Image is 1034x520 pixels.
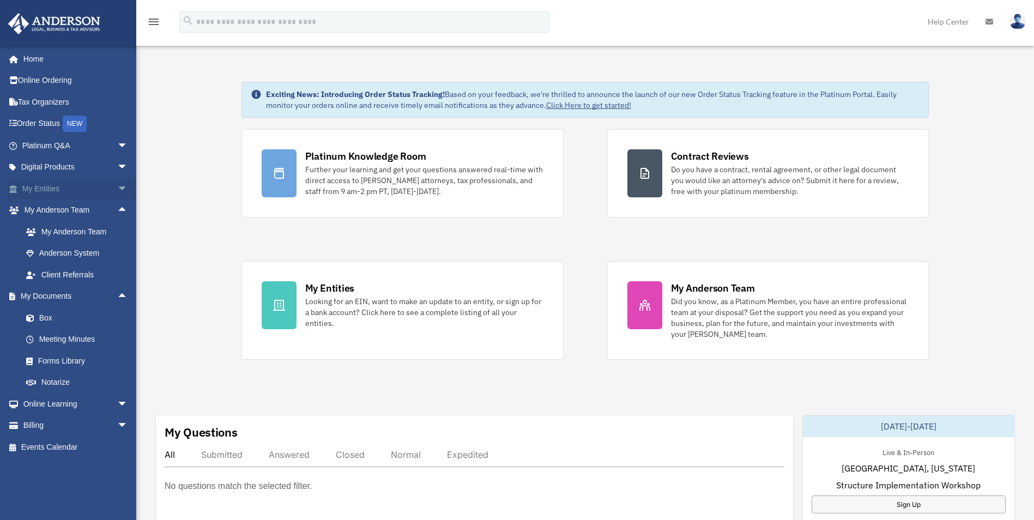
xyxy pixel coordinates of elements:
a: Order StatusNEW [8,113,144,135]
strong: Exciting News: Introducing Order Status Tracking! [266,89,445,99]
a: Billingarrow_drop_down [8,415,144,437]
span: arrow_drop_down [117,156,139,179]
div: [DATE]-[DATE] [803,415,1014,437]
a: My Documentsarrow_drop_up [8,286,144,307]
a: Anderson System [15,243,144,264]
div: My Entities [305,281,354,295]
a: My Entitiesarrow_drop_down [8,178,144,199]
i: search [182,15,194,27]
a: Events Calendar [8,436,144,458]
div: All [165,449,175,460]
div: Normal [391,449,421,460]
div: Based on your feedback, we're thrilled to announce the launch of our new Order Status Tracking fe... [266,89,920,111]
div: Answered [269,449,310,460]
div: Looking for an EIN, want to make an update to an entity, or sign up for a bank account? Click her... [305,296,543,329]
a: Meeting Minutes [15,329,144,350]
a: Platinum Q&Aarrow_drop_down [8,135,144,156]
a: Contract Reviews Do you have a contract, rental agreement, or other legal document you would like... [607,129,929,217]
a: Client Referrals [15,264,144,286]
span: arrow_drop_down [117,415,139,437]
div: NEW [63,116,87,132]
a: My Entities Looking for an EIN, want to make an update to an entity, or sign up for a bank accoun... [241,261,564,360]
span: arrow_drop_down [117,393,139,415]
div: Further your learning and get your questions answered real-time with direct access to [PERSON_NAM... [305,164,543,197]
i: menu [147,15,160,28]
div: Closed [336,449,365,460]
div: Contract Reviews [671,149,749,163]
span: arrow_drop_down [117,178,139,200]
div: Live & In-Person [874,446,943,457]
span: arrow_drop_up [117,199,139,222]
span: arrow_drop_up [117,286,139,308]
a: Tax Organizers [8,91,144,113]
div: My Anderson Team [671,281,755,295]
img: User Pic [1009,14,1026,29]
div: Do you have a contract, rental agreement, or other legal document you would like an attorney's ad... [671,164,909,197]
span: arrow_drop_down [117,135,139,157]
a: Digital Productsarrow_drop_down [8,156,144,178]
a: My Anderson Team [15,221,144,243]
a: Online Ordering [8,70,144,92]
a: Forms Library [15,350,144,372]
a: My Anderson Team Did you know, as a Platinum Member, you have an entire professional team at your... [607,261,929,360]
span: [GEOGRAPHIC_DATA], [US_STATE] [842,462,975,475]
p: No questions match the selected filter. [165,479,312,494]
div: Did you know, as a Platinum Member, you have an entire professional team at your disposal? Get th... [671,296,909,340]
a: menu [147,19,160,28]
a: Home [8,48,139,70]
a: Box [15,307,144,329]
a: My Anderson Teamarrow_drop_up [8,199,144,221]
img: Anderson Advisors Platinum Portal [5,13,104,34]
a: Sign Up [812,495,1006,513]
a: Notarize [15,372,144,394]
a: Online Learningarrow_drop_down [8,393,144,415]
div: Expedited [447,449,488,460]
div: Submitted [201,449,243,460]
div: Platinum Knowledge Room [305,149,426,163]
div: My Questions [165,424,238,440]
a: Platinum Knowledge Room Further your learning and get your questions answered real-time with dire... [241,129,564,217]
span: Structure Implementation Workshop [836,479,981,492]
a: Click Here to get started! [546,100,631,110]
